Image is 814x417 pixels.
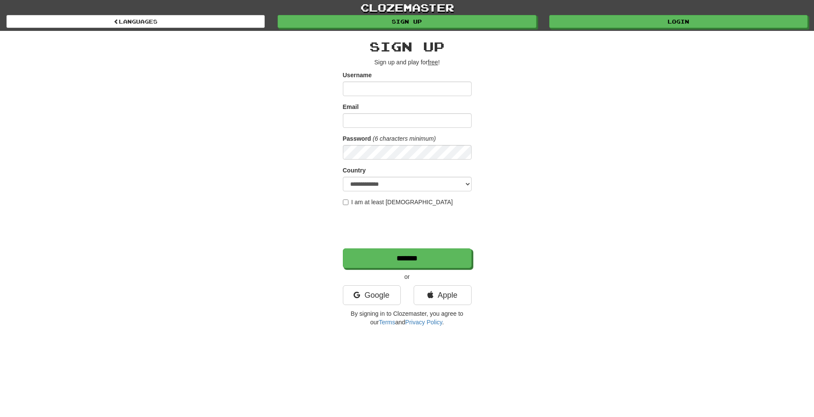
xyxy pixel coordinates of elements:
input: I am at least [DEMOGRAPHIC_DATA] [343,199,348,205]
p: Sign up and play for ! [343,58,472,66]
a: Sign up [278,15,536,28]
label: Password [343,134,371,143]
p: or [343,272,472,281]
a: Google [343,285,401,305]
h2: Sign up [343,39,472,54]
label: Email [343,103,359,111]
p: By signing in to Clozemaster, you agree to our and . [343,309,472,326]
a: Languages [6,15,265,28]
em: (6 characters minimum) [373,135,436,142]
iframe: reCAPTCHA [343,211,473,244]
label: Username [343,71,372,79]
a: Terms [379,319,395,326]
a: Privacy Policy [405,319,442,326]
a: Login [549,15,808,28]
a: Apple [414,285,472,305]
label: Country [343,166,366,175]
label: I am at least [DEMOGRAPHIC_DATA] [343,198,453,206]
u: free [428,59,438,66]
